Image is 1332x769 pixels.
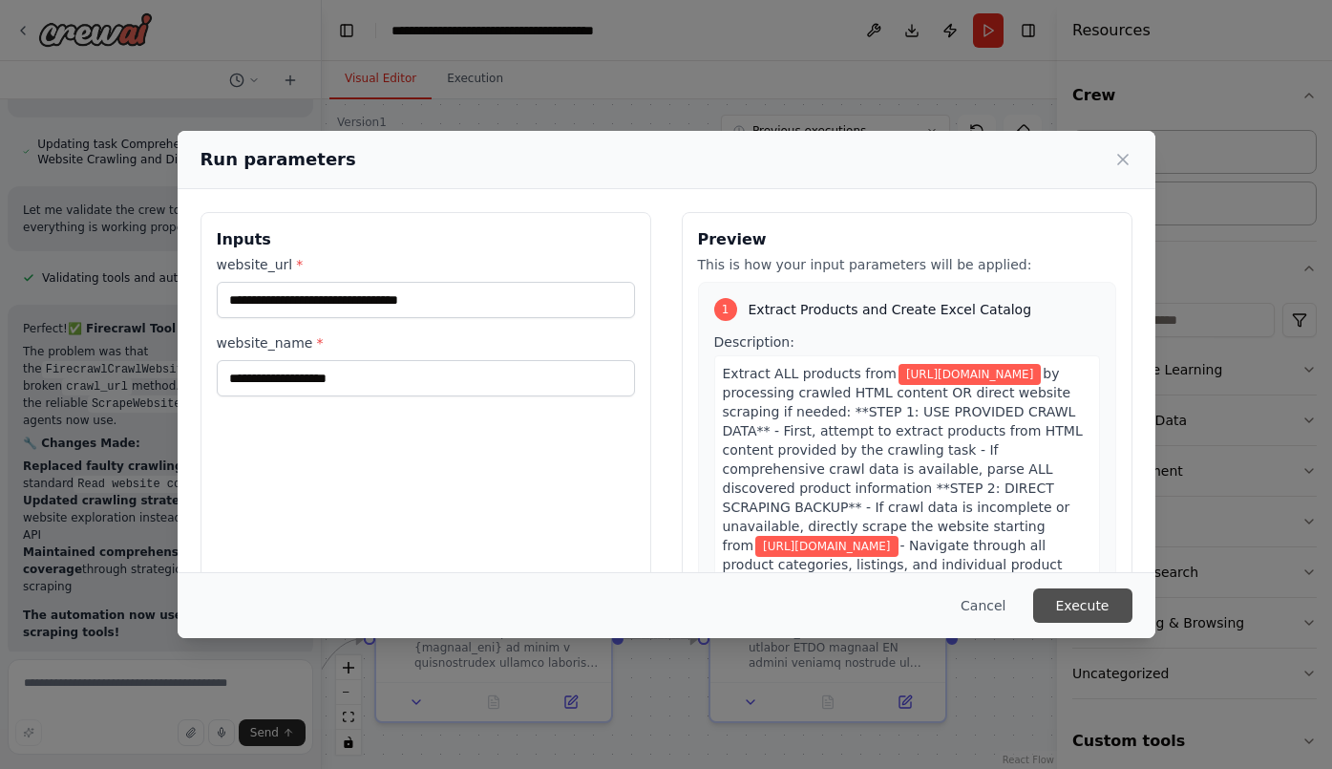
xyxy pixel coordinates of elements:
h3: Preview [698,228,1116,251]
div: 1 [714,298,737,321]
h2: Run parameters [201,146,356,173]
label: website_name [217,333,635,352]
button: Execute [1033,588,1132,623]
span: Variable: website_url [755,536,898,557]
span: Extract ALL products from [723,366,897,381]
span: by processing crawled HTML content OR direct website scraping if needed: **STEP 1: USE PROVIDED C... [723,366,1083,553]
p: This is how your input parameters will be applied: [698,255,1116,274]
span: Variable: website_url [899,364,1041,385]
label: website_url [217,255,635,274]
button: Cancel [945,588,1021,623]
span: Extract Products and Create Excel Catalog [749,300,1032,319]
h3: Inputs [217,228,635,251]
span: Description: [714,334,794,350]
